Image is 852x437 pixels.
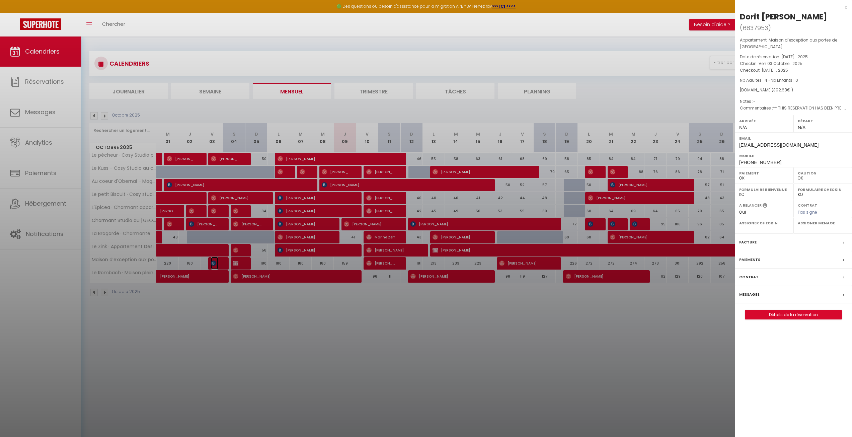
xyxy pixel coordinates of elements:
label: Formulaire Bienvenue [739,186,789,193]
span: Ven 03 Octobre . 2025 [759,61,802,66]
span: 6837953 [743,24,768,32]
div: [DOMAIN_NAME] [740,87,847,93]
span: N/A [798,125,805,130]
p: Appartement : [740,37,847,50]
label: Messages [739,291,760,298]
span: [DATE] . 2025 [781,54,808,60]
p: Date de réservation : [740,54,847,60]
label: Formulaire Checkin [798,186,848,193]
span: Nb Enfants : 0 [771,77,798,83]
div: Dorit [PERSON_NAME] [740,11,827,22]
p: Checkin : [740,60,847,67]
span: 392.68 [773,87,787,93]
label: Paiements [739,256,760,263]
p: Notes : [740,98,847,105]
span: [EMAIL_ADDRESS][DOMAIN_NAME] [739,142,819,148]
label: Facture [739,239,757,246]
span: N/A [739,125,747,130]
a: Détails de la réservation [745,310,842,319]
label: Contrat [739,274,759,281]
label: Arrivée [739,118,789,124]
p: Commentaires : [740,105,847,112]
span: ( € ) [772,87,793,93]
span: ( ) [740,23,771,32]
label: Départ [798,118,848,124]
label: Contrat [798,203,817,207]
label: Email [739,135,848,142]
label: A relancer [739,203,762,208]
span: Nb Adultes : 4 - [740,77,798,83]
label: Assigner Menage [798,220,848,226]
label: Mobile [739,152,848,159]
i: Sélectionner OUI si vous souhaiter envoyer les séquences de messages post-checkout [763,203,767,210]
label: Paiement [739,170,789,176]
p: Checkout : [740,67,847,74]
label: Assigner Checkin [739,220,789,226]
span: Pas signé [798,209,817,215]
span: Maison d’exception aux portes de [GEOGRAPHIC_DATA] [740,37,837,50]
label: Caution [798,170,848,176]
span: [DATE] . 2025 [762,67,788,73]
div: x [735,3,847,11]
span: - [753,98,756,104]
span: [PHONE_NUMBER] [739,160,781,165]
